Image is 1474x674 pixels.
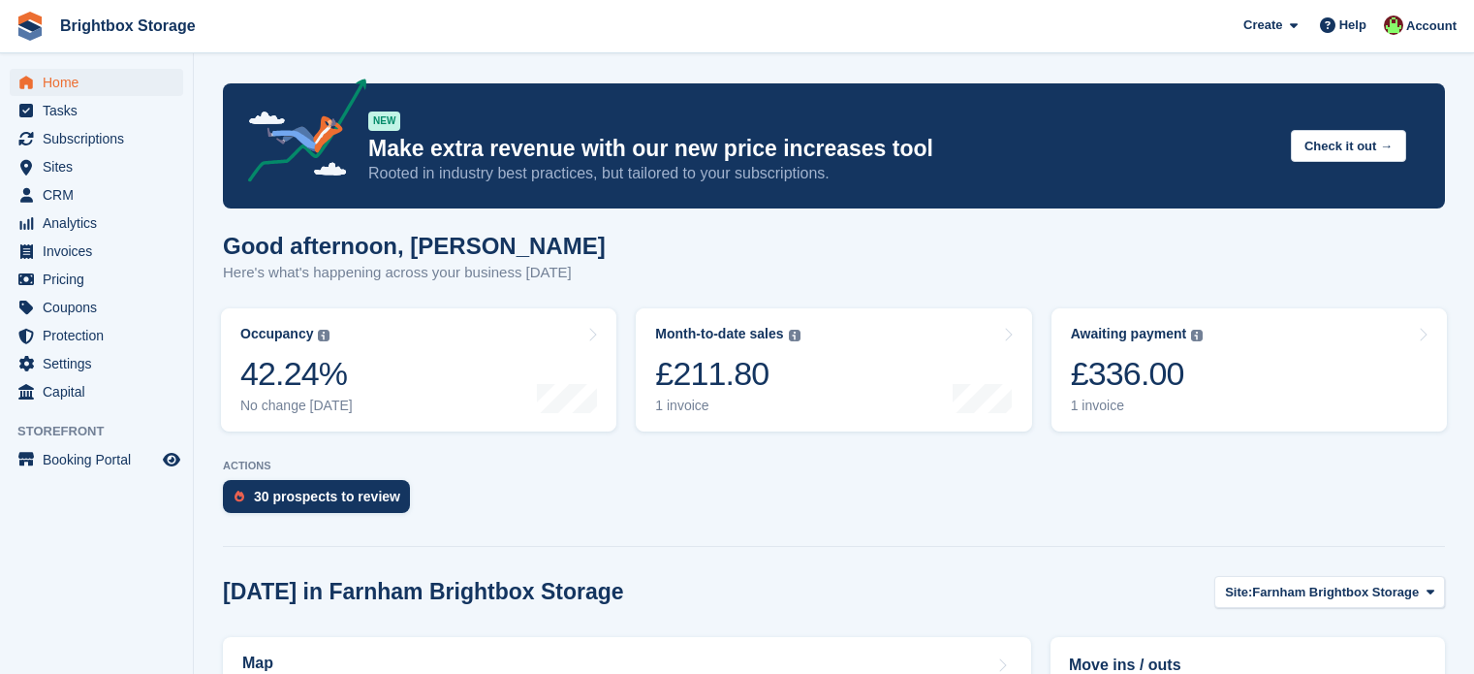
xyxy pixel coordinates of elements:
[43,181,159,209] span: CRM
[10,153,183,180] a: menu
[43,446,159,473] span: Booking Portal
[43,97,159,124] span: Tasks
[318,330,329,341] img: icon-info-grey-7440780725fd019a000dd9b08b2336e03edf1995a4989e88bcd33f0948082b44.svg
[43,209,159,237] span: Analytics
[1252,583,1419,602] span: Farnham Brightbox Storage
[223,460,1445,472] p: ACTIONS
[235,491,244,502] img: prospect-51fa495bee0391a8d652442698ab0144808aea92771e9ea1ae160a38d050c398.svg
[160,448,183,471] a: Preview store
[254,489,400,504] div: 30 prospects to review
[636,308,1031,432] a: Month-to-date sales £211.80 1 invoice
[1071,398,1204,414] div: 1 invoice
[223,233,606,259] h1: Good afternoon, [PERSON_NAME]
[1339,16,1366,35] span: Help
[1191,330,1203,341] img: icon-info-grey-7440780725fd019a000dd9b08b2336e03edf1995a4989e88bcd33f0948082b44.svg
[1384,16,1403,35] img: Marlena
[10,294,183,321] a: menu
[43,378,159,405] span: Capital
[43,350,159,377] span: Settings
[10,125,183,152] a: menu
[43,266,159,293] span: Pricing
[10,266,183,293] a: menu
[52,10,204,42] a: Brightbox Storage
[10,69,183,96] a: menu
[10,181,183,209] a: menu
[43,125,159,152] span: Subscriptions
[1291,130,1406,162] button: Check it out →
[368,163,1275,184] p: Rooted in industry best practices, but tailored to your subscriptions.
[655,354,800,394] div: £211.80
[1225,583,1252,602] span: Site:
[655,326,783,342] div: Month-to-date sales
[10,97,183,124] a: menu
[789,330,800,341] img: icon-info-grey-7440780725fd019a000dd9b08b2336e03edf1995a4989e88bcd33f0948082b44.svg
[1071,326,1187,342] div: Awaiting payment
[43,322,159,349] span: Protection
[10,378,183,405] a: menu
[1406,16,1457,36] span: Account
[43,238,159,265] span: Invoices
[17,422,193,441] span: Storefront
[655,398,800,414] div: 1 invoice
[368,135,1275,163] p: Make extra revenue with our new price increases tool
[1051,308,1447,432] a: Awaiting payment £336.00 1 invoice
[10,446,183,473] a: menu
[10,238,183,265] a: menu
[242,655,273,672] h2: Map
[240,354,353,394] div: 42.24%
[10,209,183,237] a: menu
[221,308,616,432] a: Occupancy 42.24% No change [DATE]
[223,262,606,284] p: Here's what's happening across your business [DATE]
[43,294,159,321] span: Coupons
[1214,576,1445,608] button: Site: Farnham Brightbox Storage
[223,480,420,523] a: 30 prospects to review
[240,398,353,414] div: No change [DATE]
[10,322,183,349] a: menu
[232,79,367,189] img: price-adjustments-announcement-icon-8257ccfd72463d97f412b2fc003d46551f7dbcb40ab6d574587a9cd5c0d94...
[1071,354,1204,394] div: £336.00
[1243,16,1282,35] span: Create
[240,326,313,342] div: Occupancy
[368,112,400,131] div: NEW
[16,12,45,41] img: stora-icon-8386f47178a22dfd0bd8f6a31ec36ba5ce8667c1dd55bd0f319d3a0aa187defe.svg
[10,350,183,377] a: menu
[43,153,159,180] span: Sites
[223,579,624,605] h2: [DATE] in Farnham Brightbox Storage
[43,69,159,96] span: Home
